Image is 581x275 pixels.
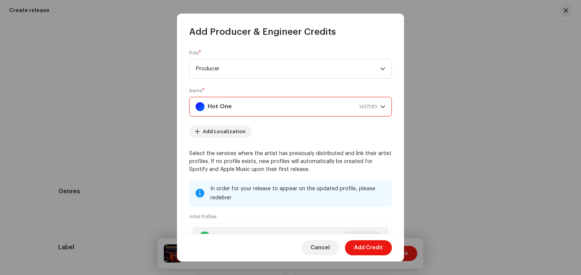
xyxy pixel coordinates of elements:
div: In order for your release to appear on the updated profile, please redeliver [210,184,386,202]
strong: Hot One [208,97,231,116]
span: Producer [196,59,380,78]
span: Hot One [196,97,380,116]
label: Name [189,88,205,94]
p: Select the services where the artist has previously distributed and link their artist profiles. I... [189,150,392,174]
div: dropdown trigger [380,59,385,78]
span: 1437283 [359,97,377,116]
span: Add Localization [203,124,245,139]
label: Role [189,50,201,56]
button: Add Credit [345,240,392,255]
button: Add Localization [189,126,252,138]
span: Add Credit [354,240,383,255]
div: dropdown trigger [380,97,385,116]
span: Cancel [311,240,330,255]
button: Cancel [301,240,339,255]
span: Add Producer & Engineer Credits [189,26,336,38]
small: Artist Profiles [189,213,216,221]
button: Link Profile [343,231,382,244]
